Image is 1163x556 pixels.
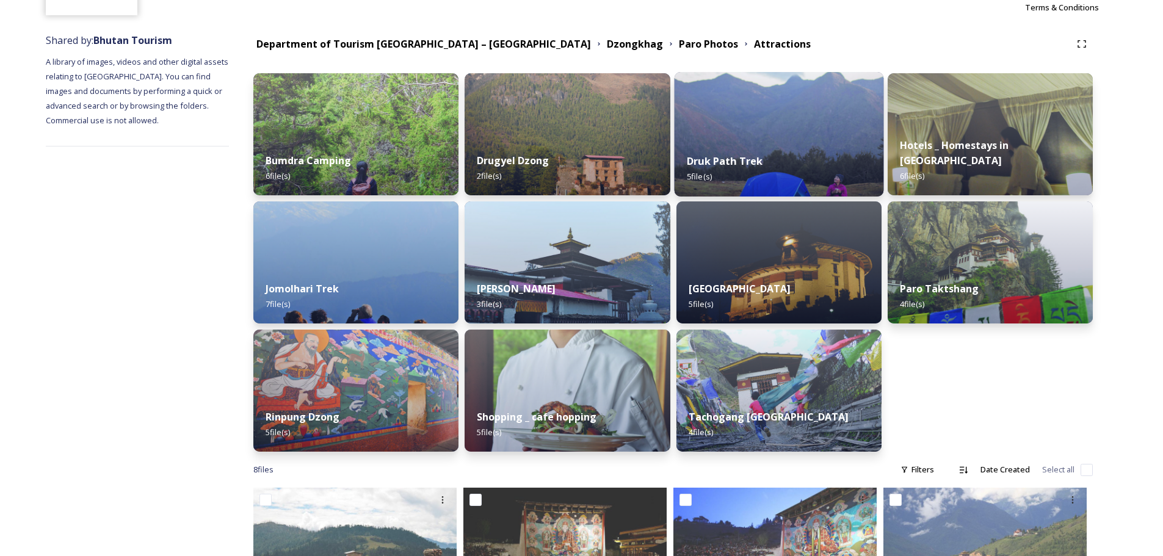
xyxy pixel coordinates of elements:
[689,427,713,438] span: 4 file(s)
[974,458,1036,482] div: Date Created
[687,171,712,182] span: 5 file(s)
[465,330,670,452] img: cafe5.jpg
[900,282,979,295] strong: Paro Taktshang
[46,56,230,126] span: A library of images, videos and other digital assets relating to [GEOGRAPHIC_DATA]. You can find ...
[477,427,501,438] span: 5 file(s)
[1025,2,1099,13] span: Terms & Conditions
[888,201,1093,323] img: taktshang4.jpg
[266,170,290,181] span: 6 file(s)
[266,282,339,295] strong: Jomolhari Trek
[689,298,713,309] span: 5 file(s)
[687,154,763,168] strong: Druk Path Trek
[477,410,596,424] strong: Shopping _ cafe hopping
[253,73,458,195] img: bumdra6.jpg
[900,170,924,181] span: 6 file(s)
[676,330,882,452] img: takchog4.jpg
[253,201,458,323] img: jomolhari1.jpg
[253,330,458,452] img: rinpung5.jpg
[888,73,1093,195] img: HH6.jpg
[465,201,670,323] img: kyichu3.jpg
[674,72,883,197] img: drukpath3.jpg
[607,37,663,51] strong: Dzongkhag
[477,154,549,167] strong: Drugyel Dzong
[676,201,882,323] img: museum4.jpg
[477,170,501,181] span: 2 file(s)
[253,464,274,475] span: 8 file s
[465,73,670,195] img: Drugyel%2520Dzong2.jpg
[754,37,811,51] strong: Attractions
[894,458,940,482] div: Filters
[93,34,172,47] strong: Bhutan Tourism
[900,298,924,309] span: 4 file(s)
[46,34,172,47] span: Shared by:
[477,298,501,309] span: 3 file(s)
[689,410,849,424] strong: Tachogang [GEOGRAPHIC_DATA]
[266,427,290,438] span: 5 file(s)
[266,410,339,424] strong: Rinpung Dzong
[679,37,738,51] strong: Paro Photos
[900,139,1009,167] strong: Hotels _ Homestays in [GEOGRAPHIC_DATA]
[689,282,791,295] strong: [GEOGRAPHIC_DATA]
[266,154,351,167] strong: Bumdra Camping
[266,298,290,309] span: 7 file(s)
[477,282,556,295] strong: [PERSON_NAME]
[1042,464,1074,475] span: Select all
[256,37,591,51] strong: Department of Tourism [GEOGRAPHIC_DATA] – [GEOGRAPHIC_DATA]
